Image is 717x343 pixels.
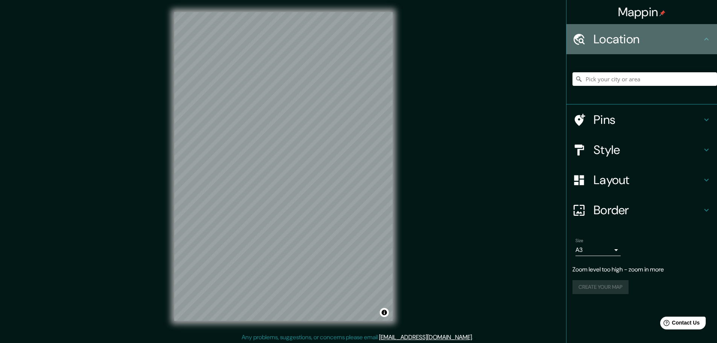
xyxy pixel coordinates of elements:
[566,165,717,195] div: Layout
[566,135,717,165] div: Style
[594,172,702,188] h4: Layout
[594,32,702,47] h4: Location
[174,12,393,321] canvas: Map
[594,142,702,157] h4: Style
[473,333,474,342] div: .
[474,333,476,342] div: .
[379,333,472,341] a: [EMAIL_ADDRESS][DOMAIN_NAME]
[594,203,702,218] h4: Border
[594,112,702,127] h4: Pins
[572,72,717,86] input: Pick your city or area
[659,10,665,16] img: pin-icon.png
[575,244,621,256] div: A3
[572,265,711,274] p: Zoom level too high - zoom in more
[566,105,717,135] div: Pins
[618,5,666,20] h4: Mappin
[242,333,473,342] p: Any problems, suggestions, or concerns please email .
[566,24,717,54] div: Location
[650,314,709,335] iframe: Help widget launcher
[380,308,389,317] button: Toggle attribution
[575,238,583,244] label: Size
[566,195,717,225] div: Border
